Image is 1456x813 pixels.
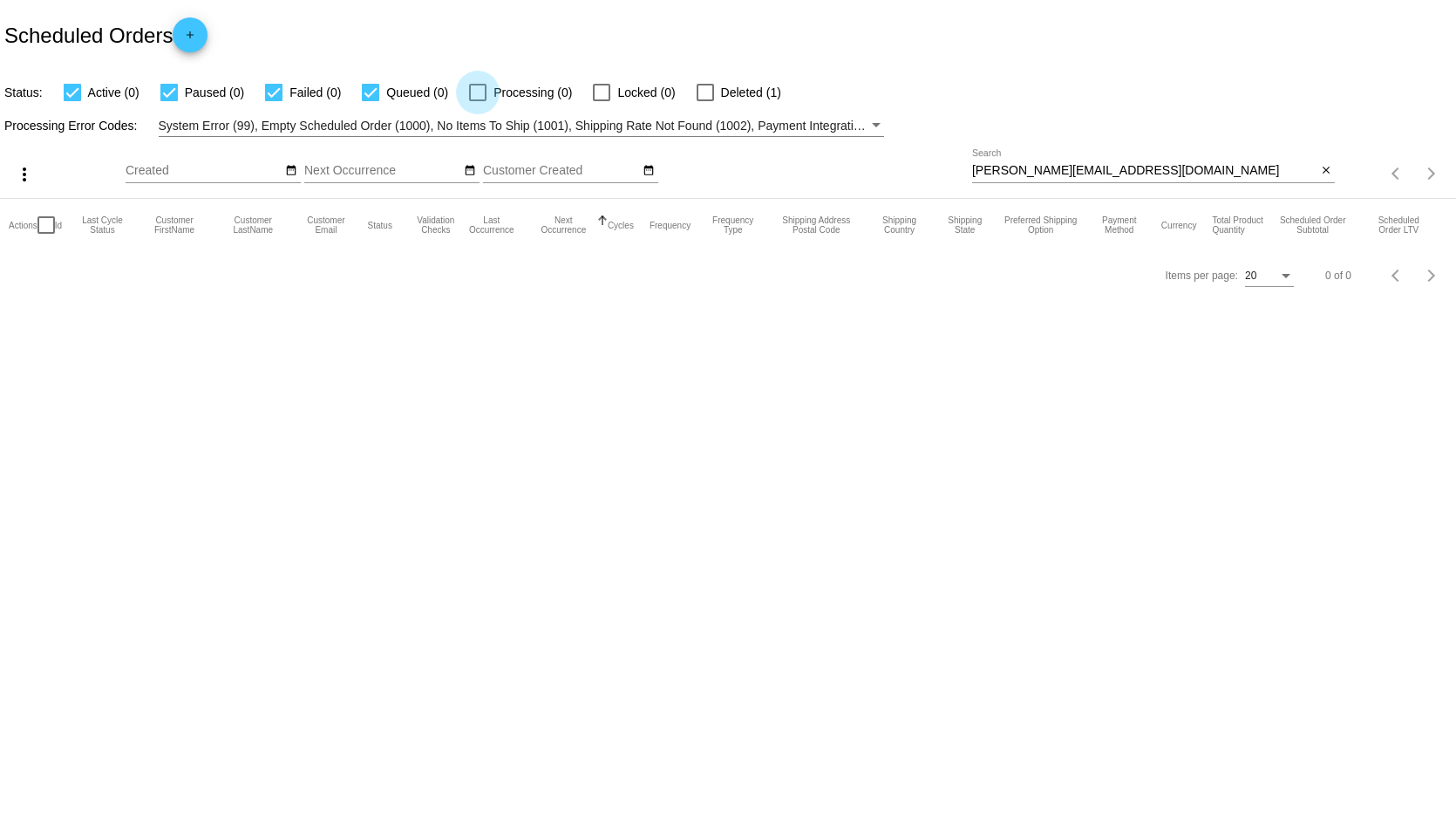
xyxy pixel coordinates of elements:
[221,215,284,235] button: Change sorting for CustomerLastName
[1004,215,1078,235] button: Change sorting for PreferredShippingOption
[4,17,208,52] h2: Scheduled Orders
[159,115,885,137] mat-select: Filter by Processing Error Codes
[493,82,572,103] span: Processing (0)
[706,215,759,235] button: Change sorting for FrequencyType
[1276,215,1351,235] button: Change sorting for Subtotal
[55,220,62,230] button: Change sorting for Id
[143,215,207,235] button: Change sorting for CustomerFirstName
[9,199,37,251] mat-header-cell: Actions
[1379,156,1414,191] button: Previous page
[1320,164,1332,178] mat-icon: close
[873,215,926,235] button: Change sorting for ShippingCountry
[1379,258,1414,293] button: Previous page
[185,82,244,103] span: Paused (0)
[1414,258,1449,293] button: Next page
[483,164,640,178] input: Customer Created
[1245,270,1294,283] mat-select: Items per page:
[1093,215,1146,235] button: Change sorting for PaymentMethod.Type
[1414,156,1449,191] button: Next page
[88,82,139,103] span: Active (0)
[1166,270,1238,282] div: Items per page:
[643,164,655,178] mat-icon: date_range
[408,199,464,251] mat-header-cell: Validation Checks
[1245,270,1256,282] span: 20
[650,220,691,230] button: Change sorting for Frequency
[126,164,282,178] input: Created
[78,215,127,235] button: Change sorting for LastProcessingCycleId
[285,164,297,178] mat-icon: date_range
[608,220,634,230] button: Change sorting for Cycles
[1317,162,1335,181] button: Clear
[942,215,989,235] button: Change sorting for ShippingState
[386,82,448,103] span: Queued (0)
[464,164,476,178] mat-icon: date_range
[1212,199,1275,251] mat-header-cell: Total Product Quantity
[4,119,138,133] span: Processing Error Codes:
[14,164,35,185] mat-icon: more_vert
[368,220,392,230] button: Change sorting for Status
[289,82,341,103] span: Failed (0)
[300,215,351,235] button: Change sorting for CustomerEmail
[721,82,781,103] span: Deleted (1)
[180,29,201,50] mat-icon: add
[775,215,857,235] button: Change sorting for ShippingPostcode
[304,164,461,178] input: Next Occurrence
[1366,215,1432,235] button: Change sorting for LifetimeValue
[1325,270,1351,282] div: 0 of 0
[972,164,1317,178] input: Search
[535,215,592,235] button: Change sorting for NextOccurrenceUtc
[1161,220,1197,230] button: Change sorting for CurrencyIso
[4,85,43,99] span: Status:
[617,82,675,103] span: Locked (0)
[464,215,520,235] button: Change sorting for LastOccurrenceUtc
